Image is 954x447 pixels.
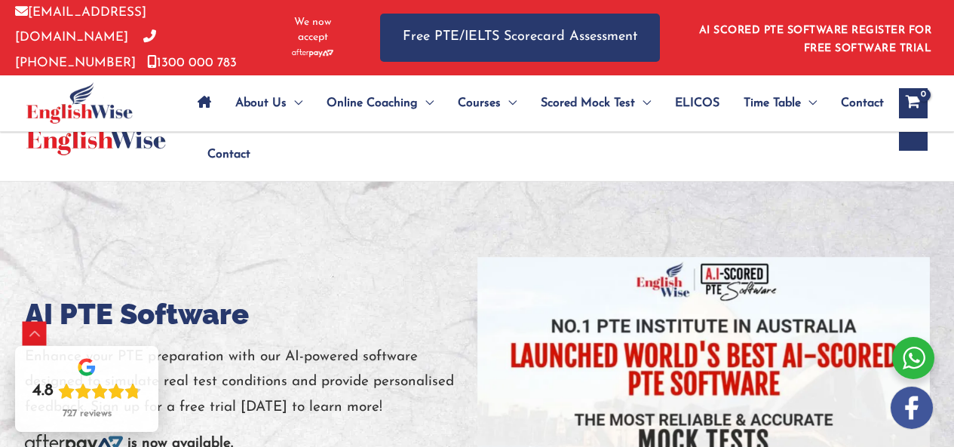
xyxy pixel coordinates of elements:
nav: Site Navigation: Main Menu [186,77,884,130]
aside: Header Widget 1 [690,13,939,62]
div: 4.8 [32,381,54,402]
span: ELICOS [675,77,719,130]
a: [PHONE_NUMBER] [15,31,156,69]
a: ELICOS [663,77,732,130]
a: Time TableMenu Toggle [732,77,829,130]
a: [EMAIL_ADDRESS][DOMAIN_NAME] [15,6,146,44]
span: Menu Toggle [635,77,651,130]
span: About Us [235,77,287,130]
span: Menu Toggle [501,77,517,130]
h1: AI PTE Software [25,295,477,333]
a: 1300 000 783 [147,57,237,69]
a: AI SCORED PTE SOFTWARE REGISTER FOR FREE SOFTWARE TRIAL [699,25,932,54]
a: Contact [195,128,250,181]
span: Online Coaching [327,77,418,130]
img: Afterpay-Logo [292,49,333,57]
span: Menu Toggle [801,77,817,130]
span: Time Table [744,77,801,130]
a: View Shopping Cart, empty [899,88,928,118]
a: About UsMenu Toggle [223,77,314,130]
span: Scored Mock Test [541,77,635,130]
a: Online CoachingMenu Toggle [314,77,446,130]
img: white-facebook.png [891,387,933,429]
span: Courses [458,77,501,130]
span: Contact [841,77,884,130]
a: Contact [829,77,884,130]
a: Free PTE/IELTS Scorecard Assessment [380,14,660,61]
p: Enhance your PTE preparation with our AI-powered software designed to simulate real test conditio... [25,344,477,420]
span: We now accept [283,15,342,45]
img: cropped-ew-logo [26,82,133,124]
div: 727 reviews [63,408,112,420]
span: Contact [207,128,250,181]
a: Scored Mock TestMenu Toggle [529,77,663,130]
a: CoursesMenu Toggle [446,77,529,130]
div: Rating: 4.8 out of 5 [32,381,141,402]
span: Menu Toggle [287,77,302,130]
span: Menu Toggle [418,77,434,130]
